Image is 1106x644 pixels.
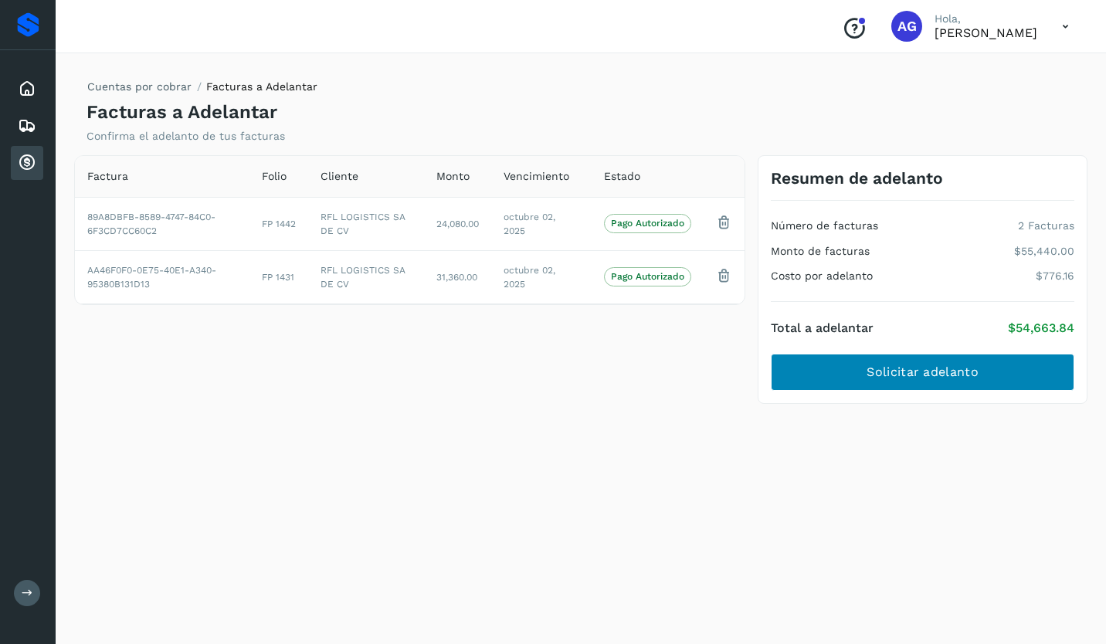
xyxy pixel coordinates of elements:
p: Pago Autorizado [611,271,684,282]
span: Facturas a Adelantar [206,80,317,93]
td: AA46F0F0-0E75-40E1-A340-95380B131D13 [75,250,249,303]
span: Factura [87,168,128,185]
p: Pago Autorizado [611,218,684,229]
p: Confirma el adelanto de tus facturas [87,130,285,143]
p: ALBERTO GARCIA SANCHEZ [935,25,1037,40]
span: octubre 02, 2025 [504,212,555,236]
h4: Costo por adelanto [771,269,873,283]
span: Solicitar adelanto [867,364,978,381]
td: RFL LOGISTICS SA DE CV [308,250,424,303]
h4: Total a adelantar [771,320,874,335]
td: 89A8DBFB-8589-4747-84C0-6F3CD7CC60C2 [75,197,249,250]
div: Embarques [11,109,43,143]
span: octubre 02, 2025 [504,265,555,290]
span: Monto [436,168,470,185]
h4: Número de facturas [771,219,878,232]
span: Vencimiento [504,168,569,185]
button: Solicitar adelanto [771,354,1074,391]
div: Inicio [11,72,43,106]
a: Cuentas por cobrar [87,80,192,93]
span: 24,080.00 [436,219,479,229]
span: 31,360.00 [436,272,477,283]
nav: breadcrumb [87,79,317,101]
td: FP 1442 [249,197,308,250]
span: Cliente [321,168,358,185]
h4: Facturas a Adelantar [87,101,277,124]
div: Cuentas por cobrar [11,146,43,180]
p: Hola, [935,12,1037,25]
p: 2 Facturas [1018,219,1074,232]
h3: Resumen de adelanto [771,168,943,188]
td: FP 1431 [249,250,308,303]
span: Folio [262,168,287,185]
h4: Monto de facturas [771,245,870,258]
span: Estado [604,168,640,185]
p: $54,663.84 [1008,320,1074,335]
p: $776.16 [1036,269,1074,283]
td: RFL LOGISTICS SA DE CV [308,197,424,250]
p: $55,440.00 [1014,245,1074,258]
